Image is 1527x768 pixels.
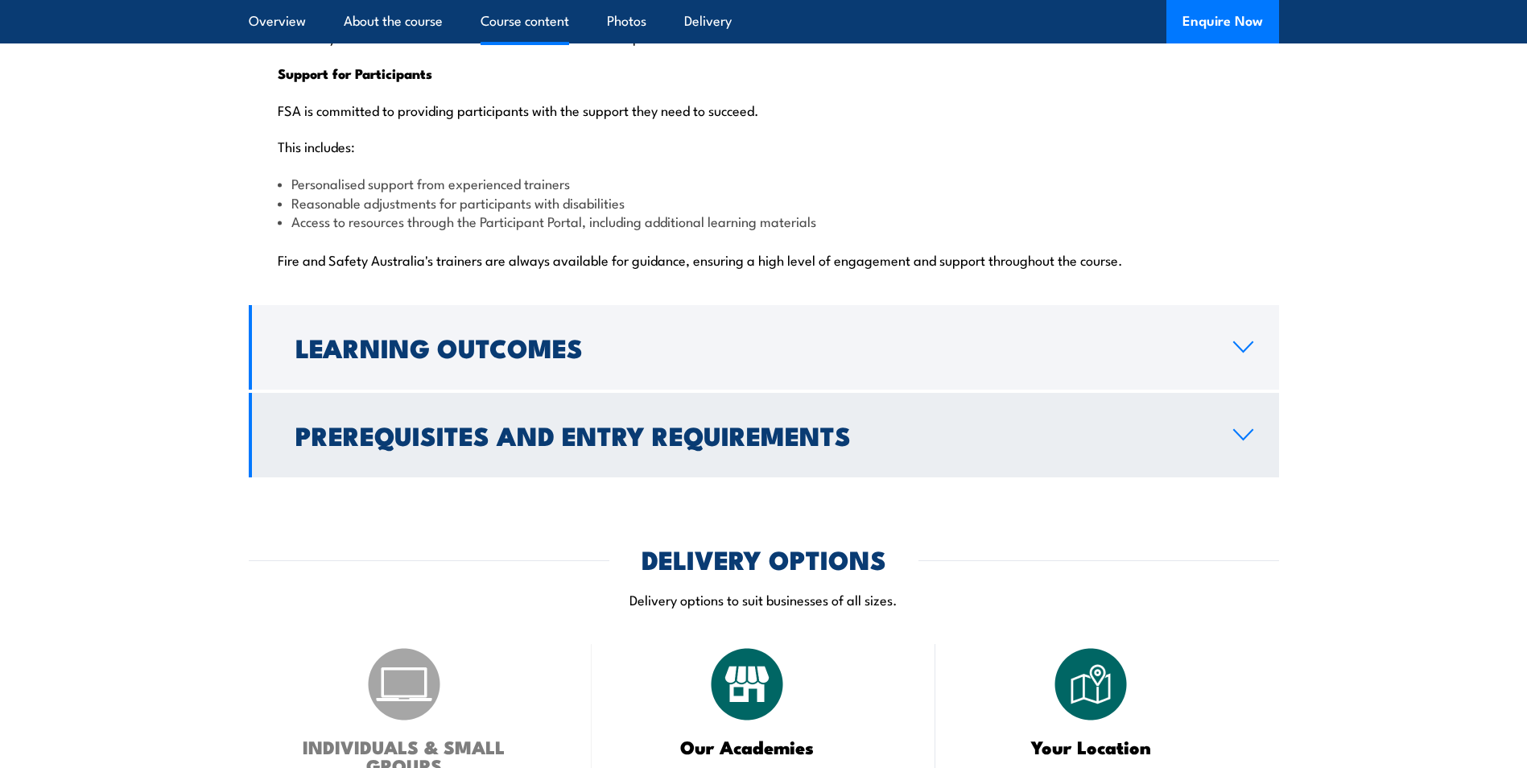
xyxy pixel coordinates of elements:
h2: DELIVERY OPTIONS [642,547,886,570]
a: Prerequisites and Entry Requirements [249,393,1279,477]
p: This includes: [278,138,1250,154]
h3: Our Academies [632,737,863,756]
h2: Prerequisites and Entry Requirements [295,423,1207,446]
p: FSA is committed to providing participants with the support they need to succeed. [278,101,1250,118]
strong: Support for Participants [278,63,432,84]
h3: Your Location [976,737,1207,756]
p: For those requiring additional time, a 6-month extension is available upon written request, which... [278,12,1250,44]
li: Personalised support from experienced trainers [278,174,1250,192]
h2: Learning Outcomes [295,336,1207,358]
p: Delivery options to suit businesses of all sizes. [249,590,1279,609]
li: Access to resources through the Participant Portal, including additional learning materials [278,212,1250,230]
a: Learning Outcomes [249,305,1279,390]
li: Reasonable adjustments for participants with disabilities [278,193,1250,212]
p: Fire and Safety Australia's trainers are always available for guidance, ensuring a high level of ... [278,251,1250,267]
